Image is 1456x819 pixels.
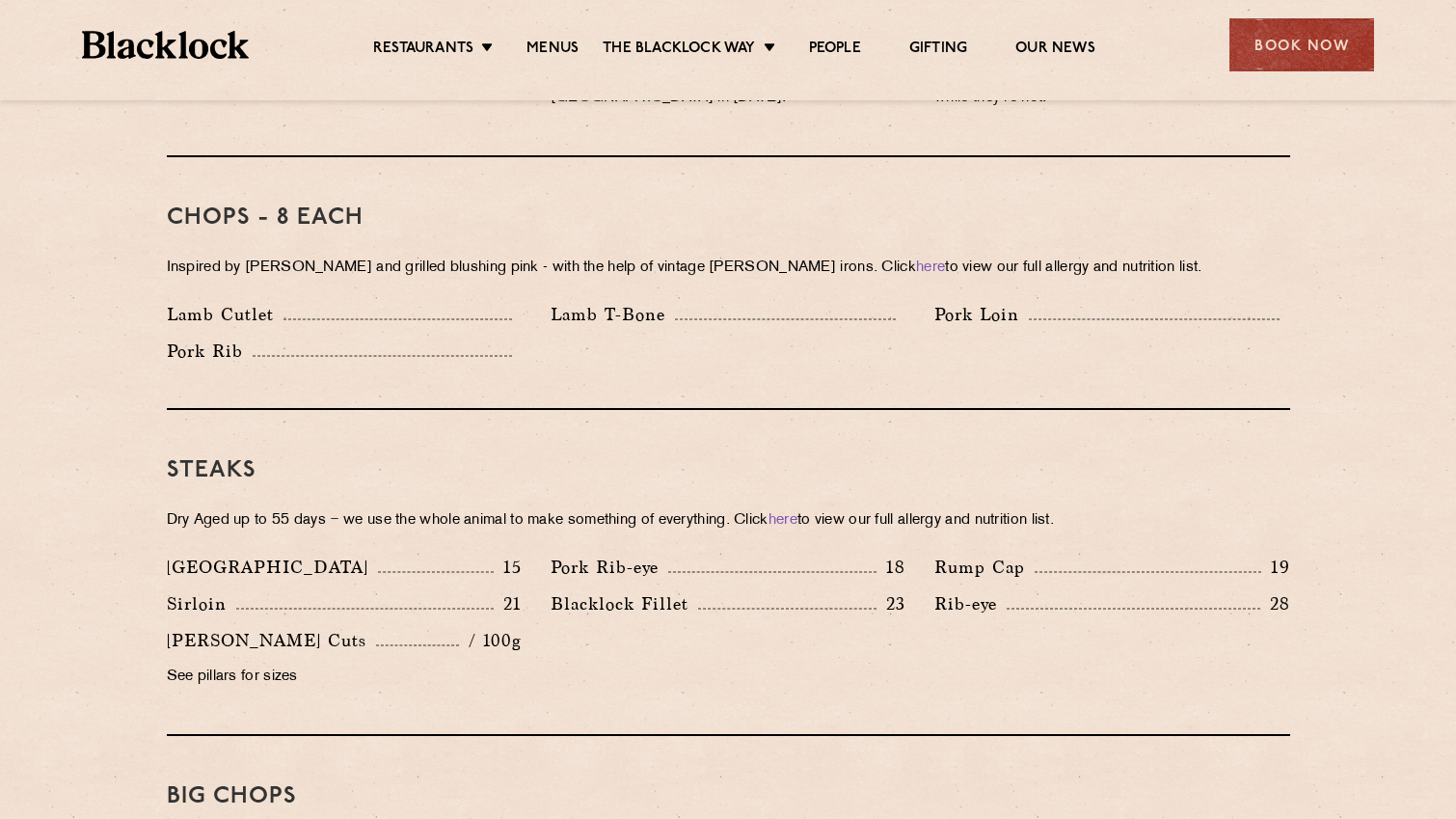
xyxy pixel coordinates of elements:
[167,458,1290,483] h3: Steaks
[1260,591,1290,616] p: 28
[494,555,522,580] p: 15
[916,260,945,275] a: here
[373,40,473,61] a: Restaurants
[551,554,668,581] p: Pork Rib-eye
[876,591,905,616] p: 23
[167,627,376,654] p: [PERSON_NAME] Cuts
[459,628,522,653] p: / 100g
[526,40,579,61] a: Menus
[167,664,522,691] p: See pillars for sizes
[82,31,249,59] img: BL_Textured_Logo-footer-cropped.svg
[167,507,1290,534] p: Dry Aged up to 55 days − we use the whole animal to make something of everything. Click to view o...
[1015,40,1095,61] a: Our News
[909,40,967,61] a: Gifting
[167,255,1290,282] p: Inspired by [PERSON_NAME] and grilled blushing pink - with the help of vintage [PERSON_NAME] iron...
[167,590,236,617] p: Sirloin
[494,591,522,616] p: 21
[876,555,905,580] p: 18
[167,554,378,581] p: [GEOGRAPHIC_DATA]
[1261,555,1290,580] p: 19
[934,554,1035,581] p: Rump Cap
[1229,18,1374,71] div: Book Now
[934,590,1007,617] p: Rib-eye
[167,338,253,365] p: Pork Rib
[934,301,1029,328] p: Pork Loin
[603,40,755,61] a: The Blacklock Way
[551,590,698,617] p: Blacklock Fillet
[768,513,797,528] a: here
[167,205,1290,231] h3: Chops - 8 each
[167,301,283,328] p: Lamb Cutlet
[551,301,675,328] p: Lamb T-Bone
[809,40,861,61] a: People
[167,784,1290,809] h3: Big Chops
